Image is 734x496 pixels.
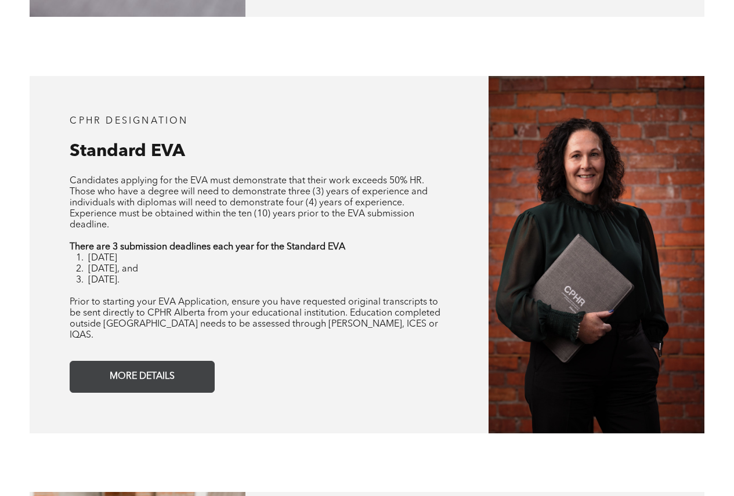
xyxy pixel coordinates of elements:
[70,117,188,126] span: CPHR DESIGNATION
[70,176,428,230] span: Candidates applying for the EVA must demonstrate that their work exceeds 50% HR. Those who have a...
[70,298,440,340] span: Prior to starting your EVA Application, ensure you have requested original transcripts to be sent...
[70,242,345,252] strong: There are 3 submission deadlines each year for the Standard EVA
[88,276,120,285] span: [DATE].
[88,254,117,263] span: [DATE]
[70,143,185,160] span: Standard EVA
[88,265,138,274] span: [DATE], and
[106,365,179,388] span: MORE DETAILS
[70,361,215,393] a: MORE DETAILS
